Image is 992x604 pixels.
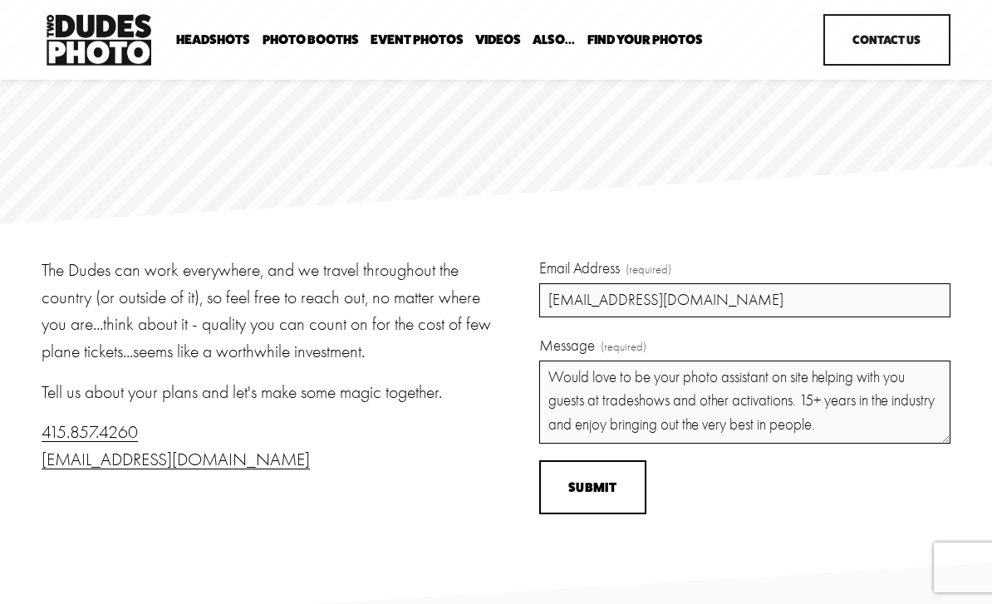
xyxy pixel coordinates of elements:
[587,33,703,47] span: Find Your Photos
[371,32,464,48] a: Event Photos
[176,33,250,47] span: Headshots
[42,449,310,469] a: [EMAIL_ADDRESS][DOMAIN_NAME]
[176,32,250,48] a: folder dropdown
[539,361,950,444] textarea: Would love to be your photo assistant on site helping with you guests at tradeshows and other act...
[601,338,646,356] span: (required)
[539,460,646,514] button: SubmitSubmit
[533,32,575,48] a: folder dropdown
[42,379,491,406] p: Tell us about your plans and let's make some magic together.
[263,33,359,47] span: Photo Booths
[475,32,521,48] a: Videos
[42,421,138,442] a: 415.857.4260
[587,32,703,48] a: folder dropdown
[539,257,620,280] span: Email Address
[539,334,595,357] span: Message
[263,32,359,48] a: folder dropdown
[42,10,156,70] img: Two Dudes Photo | Headshots, Portraits &amp; Photo Booths
[533,33,575,47] span: Also...
[568,479,616,495] span: Submit
[823,14,950,66] a: Contact Us
[42,257,491,365] p: The Dudes can work everywhere, and we travel throughout the country (or outside of it), so feel f...
[626,261,671,279] span: (required)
